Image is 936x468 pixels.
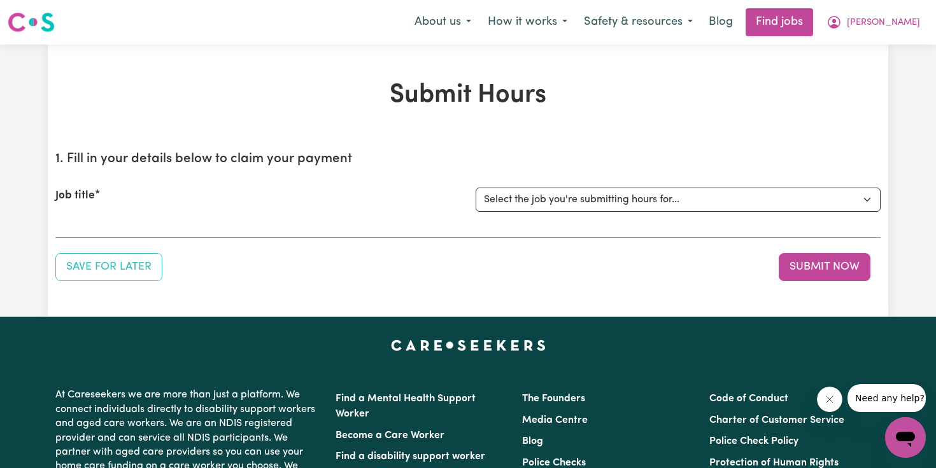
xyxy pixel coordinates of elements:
a: Find jobs [746,8,813,36]
iframe: Close message [817,387,842,412]
button: Submit your job report [779,253,870,281]
a: Police Checks [522,458,586,468]
a: Find a Mental Health Support Worker [336,394,476,419]
iframe: Message from company [847,384,926,412]
label: Job title [55,188,95,204]
button: Save your job report [55,253,162,281]
a: The Founders [522,394,585,404]
a: Blog [701,8,741,36]
button: About us [406,9,479,36]
a: Find a disability support worker [336,451,485,462]
a: Careseekers home page [391,340,546,350]
button: Safety & resources [576,9,701,36]
img: Careseekers logo [8,11,55,34]
button: My Account [818,9,928,36]
h1: Submit Hours [55,80,881,111]
a: Police Check Policy [709,436,798,446]
a: Careseekers logo [8,8,55,37]
a: Blog [522,436,543,446]
iframe: Button to launch messaging window [885,417,926,458]
a: Protection of Human Rights [709,458,839,468]
a: Become a Care Worker [336,430,444,441]
a: Charter of Customer Service [709,415,844,425]
a: Code of Conduct [709,394,788,404]
h2: 1. Fill in your details below to claim your payment [55,151,881,167]
button: How it works [479,9,576,36]
span: [PERSON_NAME] [847,16,920,30]
a: Media Centre [522,415,588,425]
